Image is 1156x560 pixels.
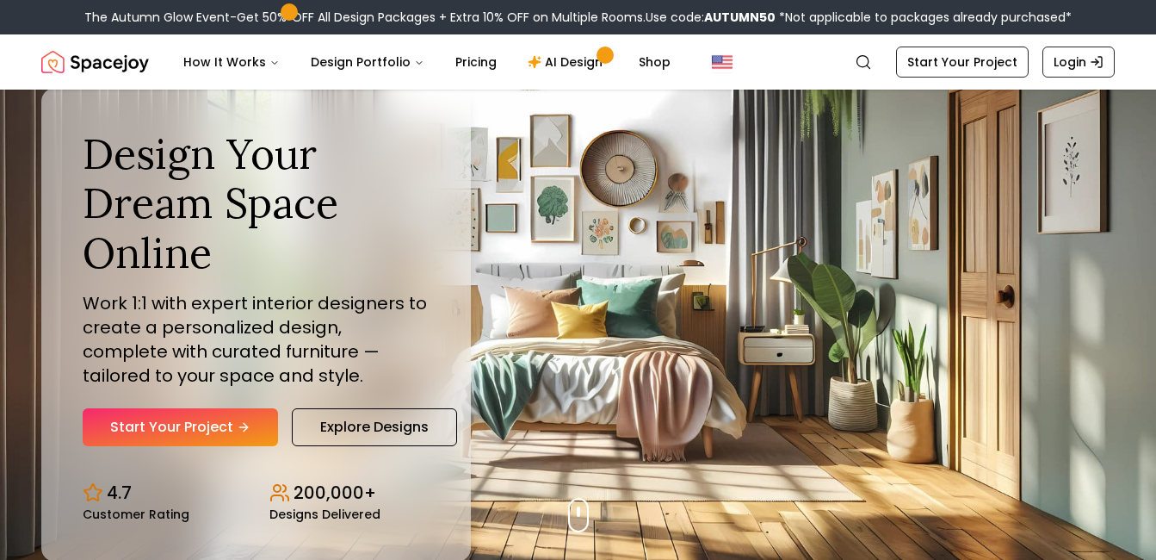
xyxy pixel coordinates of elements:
button: How It Works [170,45,294,79]
a: Start Your Project [896,47,1029,78]
a: Pricing [442,45,510,79]
a: AI Design [514,45,621,79]
p: Work 1:1 with expert interior designers to create a personalized design, complete with curated fu... [83,291,430,388]
div: The Autumn Glow Event-Get 50% OFF All Design Packages + Extra 10% OFF on Multiple Rooms. [84,9,1072,26]
a: Start Your Project [83,408,278,446]
span: *Not applicable to packages already purchased* [776,9,1072,26]
p: 4.7 [107,481,132,505]
nav: Global [41,34,1115,90]
img: United States [712,52,733,72]
a: Spacejoy [41,45,149,79]
span: Use code: [646,9,776,26]
div: Design stats [83,467,430,520]
a: Login [1042,47,1115,78]
b: AUTUMN50 [704,9,776,26]
a: Explore Designs [292,408,457,446]
small: Designs Delivered [269,508,380,520]
small: Customer Rating [83,508,189,520]
p: 200,000+ [294,481,376,505]
img: Spacejoy Logo [41,45,149,79]
nav: Main [170,45,684,79]
button: Design Portfolio [297,45,438,79]
h1: Design Your Dream Space Online [83,129,430,278]
a: Shop [625,45,684,79]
